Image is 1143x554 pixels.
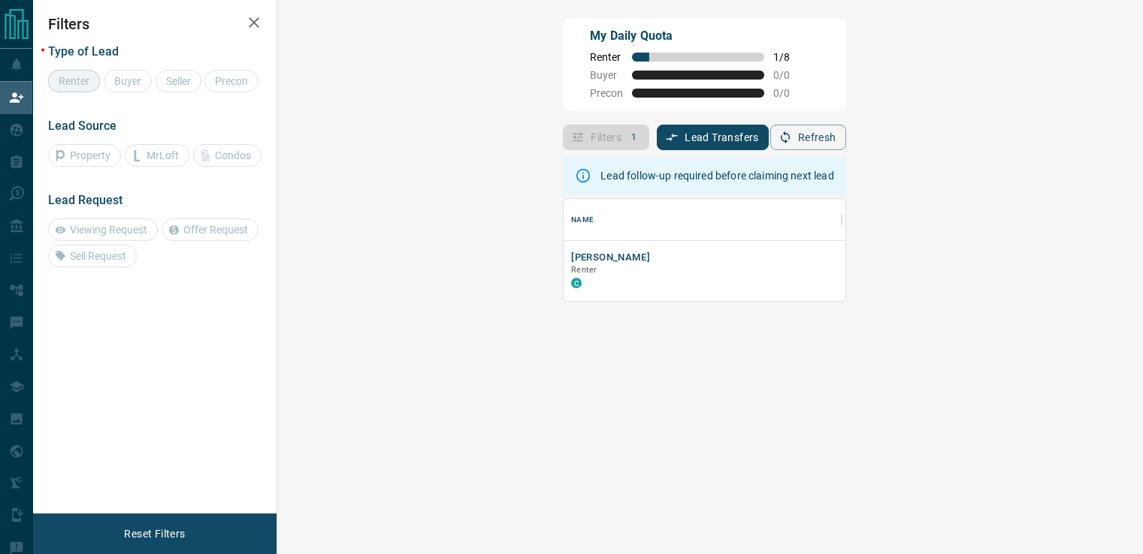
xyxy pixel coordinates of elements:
[590,87,623,99] span: Precon
[564,199,842,241] div: Name
[114,521,195,546] button: Reset Filters
[571,199,594,241] div: Name
[571,251,650,265] button: [PERSON_NAME]
[48,119,116,133] span: Lead Source
[48,193,122,207] span: Lead Request
[773,51,806,63] span: 1 / 8
[48,44,119,59] span: Type of Lead
[590,27,806,45] p: My Daily Quota
[590,69,623,81] span: Buyer
[571,278,582,288] div: condos.ca
[48,15,262,33] h2: Filters
[770,125,846,150] button: Refresh
[571,265,597,275] span: Renter
[657,125,769,150] button: Lead Transfers
[600,162,833,189] div: Lead follow-up required before claiming next lead
[773,69,806,81] span: 0 / 0
[590,51,623,63] span: Renter
[773,87,806,99] span: 0 / 0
